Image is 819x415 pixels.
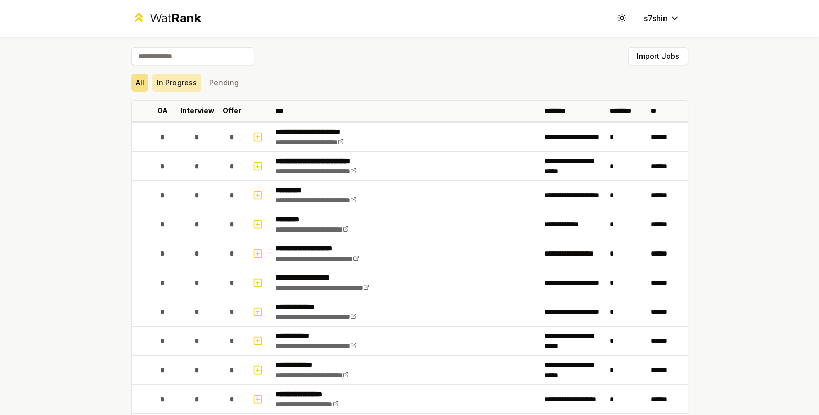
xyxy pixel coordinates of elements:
[171,11,201,26] span: Rank
[131,10,202,27] a: WatRank
[150,10,201,27] div: Wat
[131,74,148,92] button: All
[180,106,214,116] p: Interview
[628,47,688,65] button: Import Jobs
[644,12,668,25] span: s7shin
[205,74,243,92] button: Pending
[223,106,241,116] p: Offer
[157,106,168,116] p: OA
[635,9,688,28] button: s7shin
[152,74,201,92] button: In Progress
